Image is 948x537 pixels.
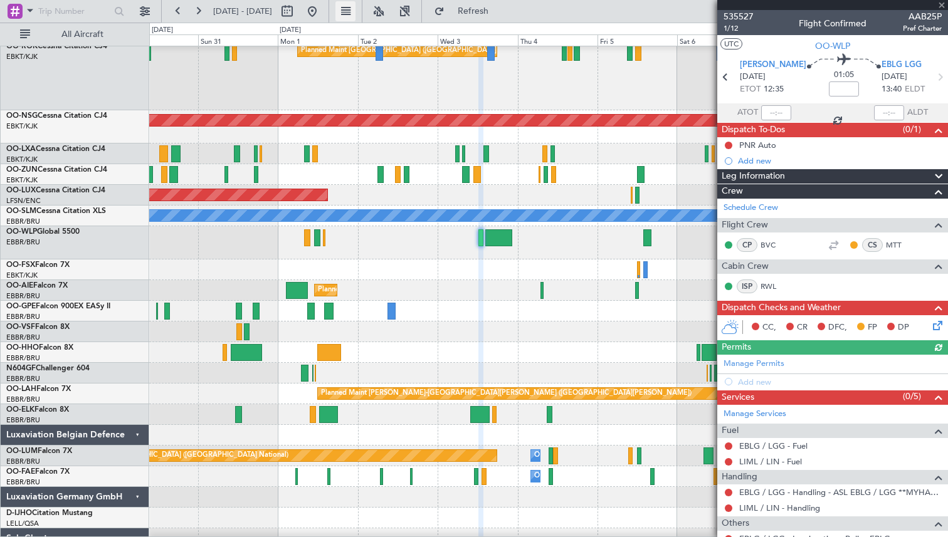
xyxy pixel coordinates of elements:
div: Mon 1 [278,34,357,46]
span: OO-SLM [6,207,36,215]
div: CP [737,238,757,252]
a: OO-ZUNCessna Citation CJ4 [6,166,107,174]
span: [DATE] [740,71,766,83]
button: All Aircraft [14,24,136,44]
span: 01:05 [834,69,854,81]
a: OO-FSXFalcon 7X [6,261,70,269]
a: OO-ROKCessna Citation CJ4 [6,43,107,50]
div: PNR Auto [739,140,776,150]
span: AAB25P [903,10,942,23]
a: OO-HHOFalcon 8X [6,344,73,352]
a: OO-WLPGlobal 5500 [6,228,80,236]
span: OO-VSF [6,323,35,331]
a: EBBR/BRU [6,291,40,301]
span: OO-NSG [6,112,38,120]
a: OO-LUXCessna Citation CJ4 [6,187,105,194]
span: All Aircraft [33,30,132,39]
a: EBBR/BRU [6,353,40,363]
span: DP [898,321,909,334]
div: Add new [738,155,942,166]
span: OO-LAH [6,385,36,393]
a: N604GFChallenger 604 [6,365,90,372]
span: ATOT [737,107,758,119]
a: EBKT/KJK [6,52,38,61]
span: Pref Charter [903,23,942,34]
a: LELL/QSA [6,519,39,528]
span: (0/5) [903,390,921,403]
span: EBLG LGG [882,59,922,71]
span: ALDT [907,107,928,119]
a: OO-ELKFalcon 8X [6,406,69,414]
span: N604GF [6,365,36,372]
span: (0/1) [903,123,921,136]
span: ELDT [905,83,925,96]
span: Fuel [722,424,739,438]
input: Trip Number [38,2,110,21]
a: EBBR/BRU [6,477,40,487]
span: OO-GPE [6,303,36,310]
a: EBBR/BRU [6,415,40,425]
a: MTT [886,239,914,251]
span: OO-LUM [6,447,38,455]
a: EBKT/KJK [6,175,38,185]
div: Owner Melsbroek Air Base [534,446,619,465]
span: Flight Crew [722,218,768,232]
span: Crew [722,184,743,199]
span: [DATE] [882,71,907,83]
div: Owner Melsbroek Air Base [534,467,619,486]
span: FP [868,321,877,334]
span: OO-ZUN [6,166,38,174]
span: Others [722,516,749,531]
button: UTC [720,38,742,50]
span: ETOT [740,83,761,96]
a: D-IJHOCitation Mustang [6,509,93,517]
a: OO-GPEFalcon 900EX EASy II [6,303,110,310]
span: Services [722,390,754,405]
a: OO-AIEFalcon 7X [6,282,68,289]
a: LFSN/ENC [6,196,41,206]
span: OO-WLP [6,228,37,236]
span: 12:35 [764,83,784,96]
span: Dispatch To-Dos [722,123,785,137]
a: EBBR/BRU [6,395,40,404]
span: Dispatch Checks and Weather [722,301,841,315]
span: OO-ROK [6,43,38,50]
span: OO-FAE [6,468,35,476]
span: Leg Information [722,169,785,184]
a: EBBR/BRU [6,217,40,226]
span: OO-ELK [6,406,34,414]
span: CR [797,321,808,334]
span: OO-WLP [815,39,850,53]
button: Refresh [428,1,503,21]
span: Cabin Crew [722,259,769,274]
a: EBLG / LGG - Handling - ASL EBLG / LGG **MYHANDLING** [739,487,942,498]
div: CS [862,238,883,252]
div: ISP [737,279,757,293]
a: OO-LAHFalcon 7X [6,385,71,393]
a: RWL [761,281,789,292]
a: LIML / LIN - Fuel [739,456,802,467]
span: OO-FSX [6,261,35,269]
span: D-IJHO [6,509,32,517]
a: EBLG / LGG - Fuel [739,441,808,451]
div: Thu 4 [518,34,598,46]
div: [DATE] [280,25,301,36]
a: LIML / LIN - Handling [739,503,820,513]
div: Planned Maint [GEOGRAPHIC_DATA] ([GEOGRAPHIC_DATA]) [301,41,498,60]
a: EBBR/BRU [6,457,40,466]
div: Fri 5 [598,34,677,46]
div: Flight Confirmed [799,17,866,30]
a: EBBR/BRU [6,312,40,321]
a: Schedule Crew [724,202,778,214]
div: Sun 31 [198,34,278,46]
span: [PERSON_NAME] [740,59,806,71]
div: Sat 6 [677,34,757,46]
div: Planned Maint [PERSON_NAME]-[GEOGRAPHIC_DATA][PERSON_NAME] ([GEOGRAPHIC_DATA][PERSON_NAME]) [321,384,692,403]
span: 1/12 [724,23,754,34]
a: EBBR/BRU [6,333,40,342]
a: OO-NSGCessna Citation CJ4 [6,112,107,120]
a: OO-FAEFalcon 7X [6,468,70,476]
div: Wed 3 [438,34,517,46]
a: EBKT/KJK [6,155,38,164]
a: BVC [761,239,789,251]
